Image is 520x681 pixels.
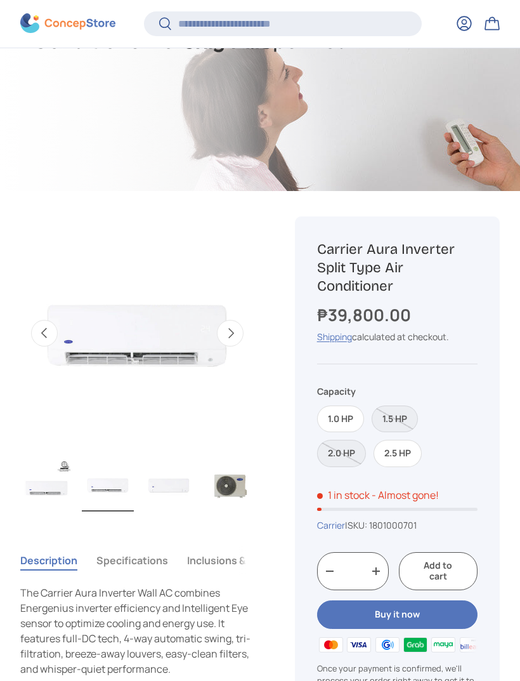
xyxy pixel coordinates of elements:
[373,635,401,654] img: gcash
[317,440,366,467] label: Sold out
[399,552,478,590] button: Add to cart
[317,240,478,295] h1: Carrier Aura Inverter Split Type Air Conditioner
[96,546,168,575] button: Specifications
[317,331,352,343] a: Shipping
[317,600,478,629] button: Buy it now
[82,458,134,512] img: Carrier Aura Inverter Split Type Air Conditioner
[401,635,429,654] img: grabpay
[317,635,345,654] img: master
[317,488,370,502] span: 1 in stock
[369,519,417,531] span: 1801000701
[345,635,373,654] img: visa
[317,303,414,326] strong: ₱39,800.00
[348,519,367,531] span: SKU:
[20,14,115,34] img: ConcepStore
[429,635,457,654] img: maya
[317,519,345,531] a: Carrier
[317,385,356,398] legend: Capacity
[143,458,195,512] img: Carrier Aura Inverter Split Type Air Conditioner
[21,458,73,512] img: Carrier Aura Inverter Split Type Air Conditioner
[345,519,417,531] span: |
[458,635,486,654] img: billease
[204,458,256,512] img: Carrier Aura Inverter Split Type Air Conditioner
[372,488,439,502] p: - Almost gone!
[187,546,293,575] button: Inclusions & Warranty
[20,546,77,575] button: Description
[20,216,254,516] media-gallery: Gallery Viewer
[372,406,418,433] label: Sold out
[20,585,254,677] p: The Carrier Aura Inverter Wall AC combines Energenius inverter efficiency and Intelligent Eye sen...
[317,330,478,343] div: calculated at checkout.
